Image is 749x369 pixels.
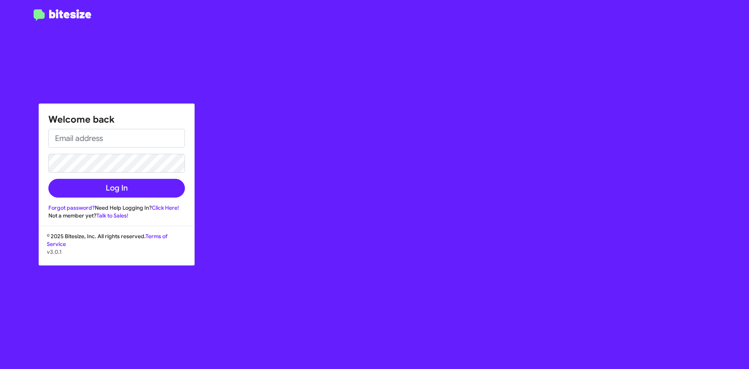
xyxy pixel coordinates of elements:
h1: Welcome back [48,113,185,126]
button: Log In [48,179,185,198]
a: Forgot password? [48,204,95,211]
a: Talk to Sales! [96,212,128,219]
p: v3.0.1 [47,248,186,256]
div: © 2025 Bitesize, Inc. All rights reserved. [39,232,194,265]
a: Click Here! [152,204,179,211]
div: Not a member yet? [48,212,185,219]
input: Email address [48,129,185,148]
div: Need Help Logging In? [48,204,185,212]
